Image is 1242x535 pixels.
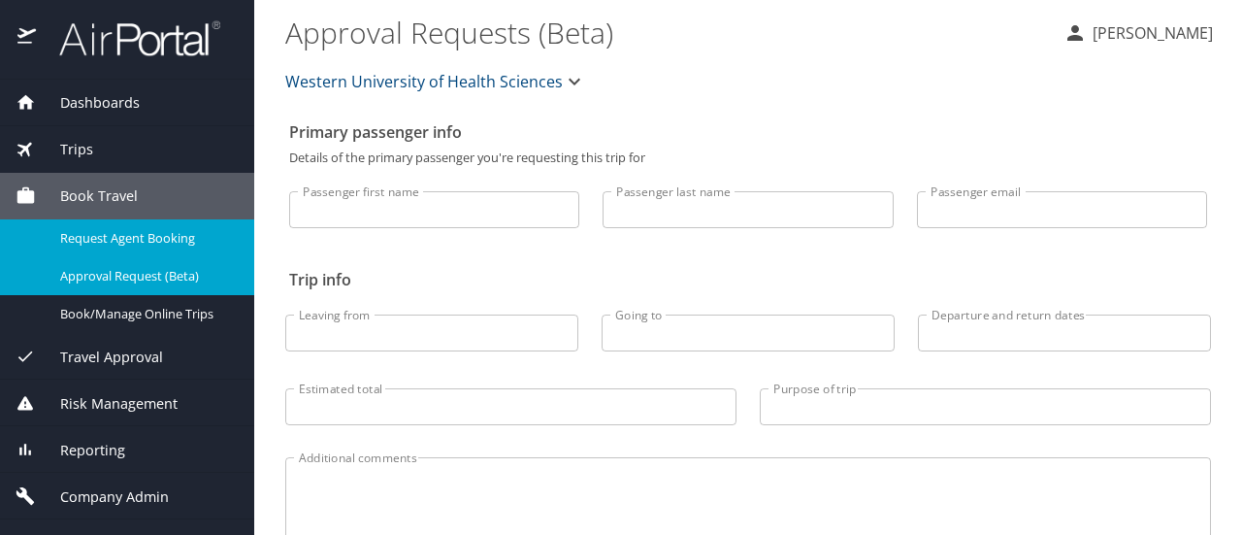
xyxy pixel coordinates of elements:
[1056,16,1221,50] button: [PERSON_NAME]
[17,19,38,57] img: icon-airportal.png
[38,19,220,57] img: airportal-logo.png
[278,62,594,101] button: Western University of Health Sciences
[289,264,1207,295] h2: Trip info
[285,68,563,95] span: Western University of Health Sciences
[36,347,163,368] span: Travel Approval
[285,2,1048,62] h1: Approval Requests (Beta)
[289,117,1207,148] h2: Primary passenger info
[36,486,169,508] span: Company Admin
[36,92,140,114] span: Dashboards
[60,229,231,248] span: Request Agent Booking
[36,440,125,461] span: Reporting
[60,267,231,285] span: Approval Request (Beta)
[36,185,138,207] span: Book Travel
[1087,21,1213,45] p: [PERSON_NAME]
[36,139,93,160] span: Trips
[289,151,1207,164] p: Details of the primary passenger you're requesting this trip for
[60,305,231,323] span: Book/Manage Online Trips
[36,393,178,415] span: Risk Management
